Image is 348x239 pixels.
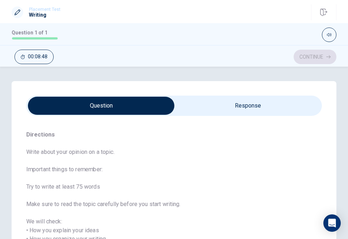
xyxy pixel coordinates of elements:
[29,12,61,18] h1: Writing
[323,214,341,232] div: Open Intercom Messenger
[29,7,61,12] span: Placement Test
[26,130,322,139] span: Directions
[12,30,58,35] h1: Question 1 of 1
[28,54,47,60] span: 00:08:48
[14,50,54,64] button: 00:08:48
